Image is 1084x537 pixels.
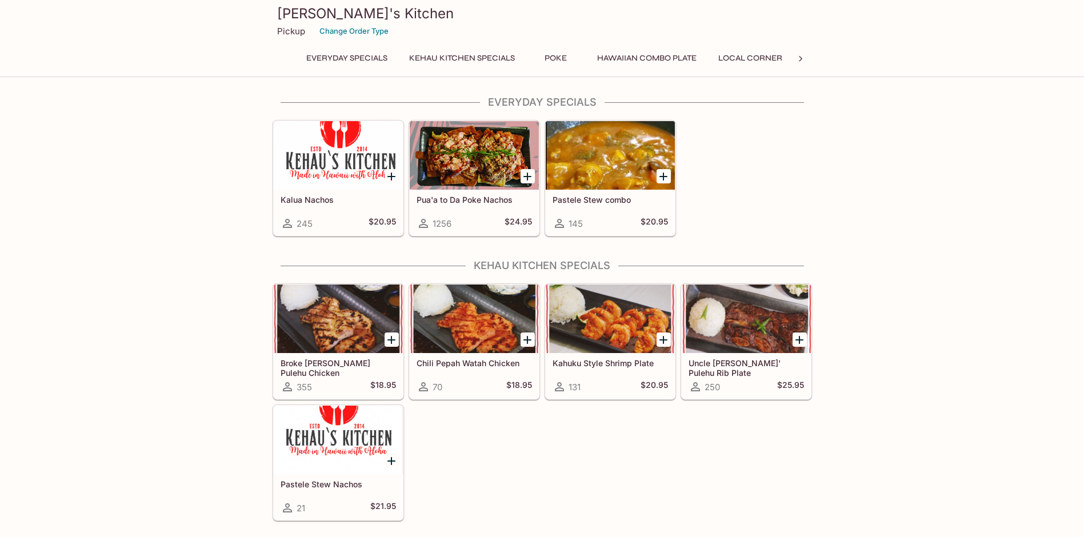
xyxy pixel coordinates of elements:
[409,121,539,236] a: Pua'a to Da Poke Nachos1256$24.95
[553,195,668,205] h5: Pastele Stew combo
[689,358,804,377] h5: Uncle [PERSON_NAME]' Pulehu Rib Plate
[370,380,396,394] h5: $18.95
[521,332,535,347] button: Add Chili Pepah Watah Chicken
[281,358,396,377] h5: Broke [PERSON_NAME] Pulehu Chicken
[417,195,532,205] h5: Pua'a to Da Poke Nachos
[545,284,675,399] a: Kahuku Style Shrimp Plate131$20.95
[682,284,811,353] div: Uncle Dennis' Pulehu Rib Plate
[712,50,789,66] button: Local Corner
[433,382,442,392] span: 70
[273,121,403,236] a: Kalua Nachos245$20.95
[281,479,396,489] h5: Pastele Stew Nachos
[385,454,399,468] button: Add Pastele Stew Nachos
[273,96,812,109] h4: Everyday Specials
[300,50,394,66] button: Everyday Specials
[274,284,403,353] div: Broke Da Mouth Pulehu Chicken
[591,50,703,66] button: Hawaiian Combo Plate
[505,217,532,230] h5: $24.95
[369,217,396,230] h5: $20.95
[297,218,313,229] span: 245
[281,195,396,205] h5: Kalua Nachos
[793,332,807,347] button: Add Uncle Dennis' Pulehu Rib Plate
[277,5,807,22] h3: [PERSON_NAME]'s Kitchen
[274,406,403,474] div: Pastele Stew Nachos
[410,121,539,190] div: Pua'a to Da Poke Nachos
[681,284,811,399] a: Uncle [PERSON_NAME]' Pulehu Rib Plate250$25.95
[546,284,675,353] div: Kahuku Style Shrimp Plate
[657,169,671,183] button: Add Pastele Stew combo
[385,332,399,347] button: Add Broke Da Mouth Pulehu Chicken
[641,217,668,230] h5: $20.95
[705,382,720,392] span: 250
[657,332,671,347] button: Add Kahuku Style Shrimp Plate
[546,121,675,190] div: Pastele Stew combo
[297,382,312,392] span: 355
[569,218,583,229] span: 145
[273,405,403,520] a: Pastele Stew Nachos21$21.95
[521,169,535,183] button: Add Pua'a to Da Poke Nachos
[297,503,305,514] span: 21
[410,284,539,353] div: Chili Pepah Watah Chicken
[417,358,532,368] h5: Chili Pepah Watah Chicken
[777,380,804,394] h5: $25.95
[274,121,403,190] div: Kalua Nachos
[277,26,305,37] p: Pickup
[569,382,581,392] span: 131
[403,50,521,66] button: Kehau Kitchen Specials
[433,218,451,229] span: 1256
[545,121,675,236] a: Pastele Stew combo145$20.95
[409,284,539,399] a: Chili Pepah Watah Chicken70$18.95
[370,501,396,515] h5: $21.95
[385,169,399,183] button: Add Kalua Nachos
[314,22,394,40] button: Change Order Type
[273,284,403,399] a: Broke [PERSON_NAME] Pulehu Chicken355$18.95
[530,50,582,66] button: Poke
[273,259,812,272] h4: Kehau Kitchen Specials
[641,380,668,394] h5: $20.95
[506,380,532,394] h5: $18.95
[553,358,668,368] h5: Kahuku Style Shrimp Plate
